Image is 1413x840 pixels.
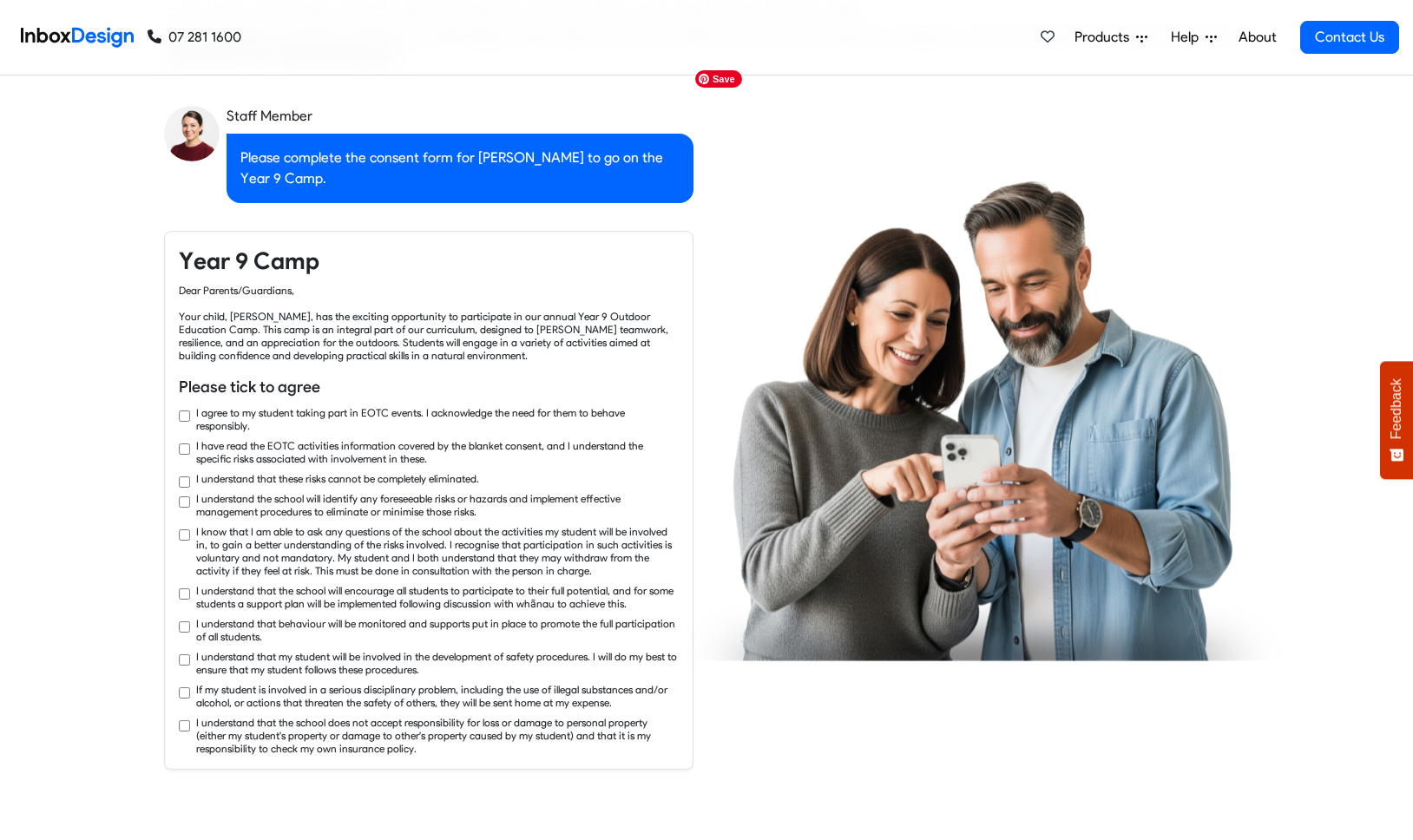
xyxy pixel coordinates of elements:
[148,27,241,48] a: 07 281 1600
[196,683,679,709] label: If my student is involved in a serious disciplinary problem, including the use of illegal substan...
[196,439,679,465] label: I have read the EOTC activities information covered by the blanket consent, and I understand the ...
[1171,27,1206,48] span: Help
[1380,361,1413,479] button: Feedback - Show survey
[196,525,679,577] label: I know that I am able to ask any questions of the school about the activities my student will be ...
[227,134,693,203] div: Please complete the consent form for [PERSON_NAME] to go on the Year 9 Camp.
[1233,20,1281,55] a: About
[1068,20,1154,55] a: Products
[1164,20,1224,55] a: Help
[196,406,679,432] label: I agree to my student taking part in EOTC events. I acknowledge the need for them to behave respo...
[1075,27,1136,48] span: Products
[196,617,679,643] label: I understand that behaviour will be monitored and supports put in place to promote the full parti...
[196,716,679,755] label: I understand that the school does not accept responsibility for loss or damage to personal proper...
[196,472,479,485] label: I understand that these risks cannot be completely eliminated.
[1389,378,1404,439] span: Feedback
[695,70,742,88] span: Save
[196,492,679,518] label: I understand the school will identify any foreseeable risks or hazards and implement effective ma...
[1300,21,1399,54] a: Contact Us
[196,584,679,610] label: I understand that the school will encourage all students to participate to their full potential, ...
[196,650,679,676] label: I understand that my student will be involved in the development of safety procedures. I will do ...
[179,284,679,362] div: Dear Parents/Guardians, Your child, [PERSON_NAME], has the exciting opportunity to participate in...
[179,246,679,277] h4: Year 9 Camp
[227,106,693,127] div: Staff Member
[687,180,1282,660] img: parents_using_phone.png
[164,106,220,161] img: staff_avatar.png
[179,376,679,398] h6: Please tick to agree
